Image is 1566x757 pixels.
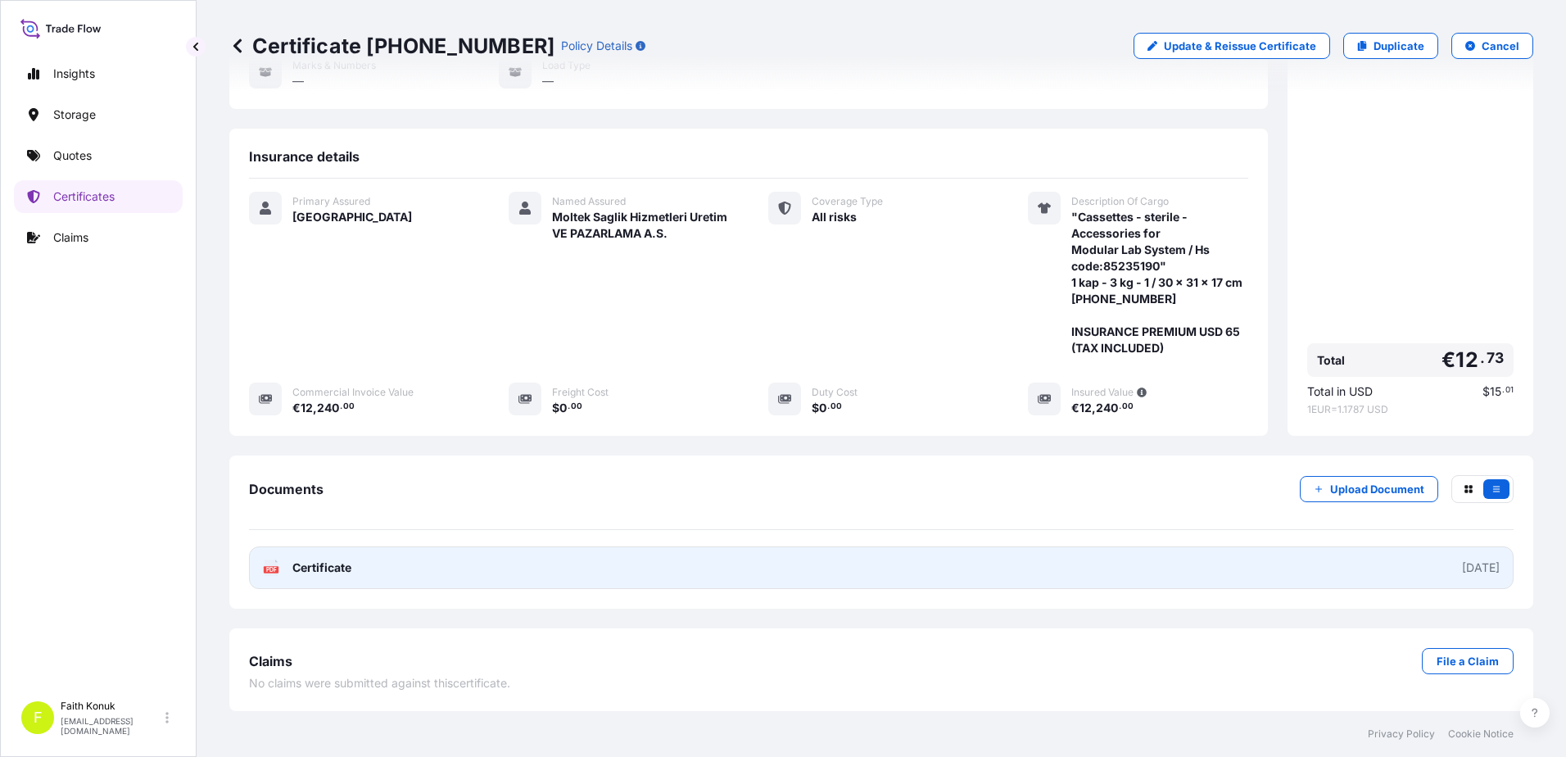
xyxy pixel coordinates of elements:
[53,66,95,82] p: Insights
[53,147,92,164] p: Quotes
[53,188,115,205] p: Certificates
[1374,38,1424,54] p: Duplicate
[812,402,819,414] span: $
[343,404,355,410] span: 00
[559,402,567,414] span: 0
[1448,728,1514,741] a: Cookie Notice
[812,195,883,208] span: Coverage Type
[1134,33,1330,59] a: Update & Reissue Certificate
[1505,388,1514,393] span: 01
[301,402,313,414] span: 12
[14,98,183,131] a: Storage
[292,402,301,414] span: €
[1482,386,1490,397] span: $
[568,404,570,410] span: .
[1071,195,1169,208] span: Description Of Cargo
[1307,403,1514,416] span: 1 EUR = 1.1787 USD
[1437,653,1499,669] p: File a Claim
[1343,33,1438,59] a: Duplicate
[1480,353,1485,363] span: .
[1071,386,1134,399] span: Insured Value
[552,402,559,414] span: $
[292,209,412,225] span: [GEOGRAPHIC_DATA]
[53,229,88,246] p: Claims
[1442,350,1455,370] span: €
[561,38,632,54] p: Policy Details
[292,386,414,399] span: Commercial Invoice Value
[340,404,342,410] span: .
[229,33,554,59] p: Certificate [PHONE_NUMBER]
[1164,38,1316,54] p: Update & Reissue Certificate
[552,209,729,242] span: Moltek Saglik Hizmetleri Uretim VE PAZARLAMA A.S.
[61,700,162,713] p: Faith Konuk
[1317,352,1345,369] span: Total
[812,386,858,399] span: Duty Cost
[14,180,183,213] a: Certificates
[1482,38,1519,54] p: Cancel
[249,546,1514,589] a: PDFCertificate[DATE]
[1487,353,1504,363] span: 73
[249,481,324,497] span: Documents
[571,404,582,410] span: 00
[317,402,339,414] span: 240
[812,209,857,225] span: All risks
[552,195,626,208] span: Named Assured
[249,148,360,165] span: Insurance details
[831,404,842,410] span: 00
[1300,476,1438,502] button: Upload Document
[249,675,510,691] span: No claims were submitted against this certificate .
[1307,383,1373,400] span: Total in USD
[313,402,317,414] span: ,
[827,404,830,410] span: .
[14,221,183,254] a: Claims
[292,195,370,208] span: Primary Assured
[1330,481,1424,497] p: Upload Document
[1490,386,1501,397] span: 15
[819,402,826,414] span: 0
[14,57,183,90] a: Insights
[1502,388,1505,393] span: .
[292,560,351,576] span: Certificate
[34,709,43,726] span: F
[61,716,162,736] p: [EMAIL_ADDRESS][DOMAIN_NAME]
[1122,404,1134,410] span: 00
[1462,560,1500,576] div: [DATE]
[249,653,292,669] span: Claims
[1368,728,1435,741] a: Privacy Policy
[1092,402,1096,414] span: ,
[14,139,183,172] a: Quotes
[1096,402,1118,414] span: 240
[1071,209,1248,356] span: "Cassettes - sterile - Accessories for Modular Lab System / Hs code:85235190" 1 kap - 3 kg - 1 / ...
[1071,402,1079,414] span: €
[1451,33,1533,59] button: Cancel
[266,567,277,573] text: PDF
[53,107,96,123] p: Storage
[1455,350,1478,370] span: 12
[1119,404,1121,410] span: .
[552,386,609,399] span: Freight Cost
[1422,648,1514,674] a: File a Claim
[1079,402,1092,414] span: 12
